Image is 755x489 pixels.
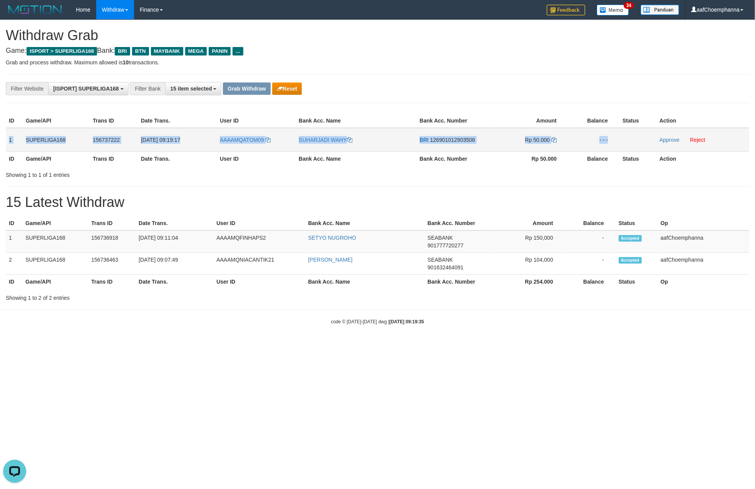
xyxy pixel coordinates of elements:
[23,151,90,166] th: Game/API
[90,151,138,166] th: Trans ID
[6,128,23,152] td: 1
[115,47,130,55] span: BRI
[220,137,264,143] span: AAAAMQATOM09
[417,114,491,128] th: Bank Acc. Number
[299,137,352,143] a: SUHARJADI WAHY
[430,137,475,143] span: Copy 126901012903506 to clipboard
[296,151,417,166] th: Bank Acc. Name
[547,5,585,15] img: Feedback.jpg
[658,230,749,253] td: aafChoemphanna
[6,291,309,302] div: Showing 1 to 2 of 2 entries
[122,59,129,66] strong: 10
[428,257,453,263] span: SEABANK
[6,216,22,230] th: ID
[6,47,749,55] h4: Game: Bank:
[22,230,88,253] td: SUPERLIGA168
[6,230,22,253] td: 1
[489,230,565,253] td: Rp 150,000
[624,2,634,9] span: 34
[305,275,424,289] th: Bank Acc. Name
[489,275,565,289] th: Rp 254.000
[23,128,90,152] td: SUPERLIGA168
[88,253,136,275] td: 156736463
[568,128,619,152] td: - - -
[22,216,88,230] th: Game/API
[428,235,453,241] span: SEABANK
[656,151,749,166] th: Action
[658,275,749,289] th: Op
[53,86,119,92] span: [ISPORT] SUPERLIGA168
[136,216,213,230] th: Date Trans.
[6,168,309,179] div: Showing 1 to 1 of 1 entries
[616,275,658,289] th: Status
[565,230,616,253] td: -
[389,319,424,324] strong: [DATE] 09:19:35
[6,114,23,128] th: ID
[641,5,679,15] img: panduan.png
[565,216,616,230] th: Balance
[491,114,568,128] th: Amount
[690,137,705,143] a: Reject
[217,114,296,128] th: User ID
[90,114,138,128] th: Trans ID
[3,3,26,26] button: Open LiveChat chat widget
[425,275,489,289] th: Bank Acc. Number
[88,230,136,253] td: 156736918
[151,47,183,55] span: MAYBANK
[658,253,749,275] td: aafChoemphanna
[565,253,616,275] td: -
[619,114,656,128] th: Status
[170,86,212,92] span: 15 item selected
[213,216,305,230] th: User ID
[568,114,619,128] th: Balance
[619,151,656,166] th: Status
[217,151,296,166] th: User ID
[489,253,565,275] td: Rp 104,000
[568,151,619,166] th: Balance
[417,151,491,166] th: Bank Acc. Number
[305,216,424,230] th: Bank Acc. Name
[165,82,221,95] button: 15 item selected
[272,82,302,95] button: Reset
[6,253,22,275] td: 2
[491,151,568,166] th: Rp 50.000
[22,253,88,275] td: SUPERLIGA168
[209,47,231,55] span: PANIN
[213,275,305,289] th: User ID
[6,59,749,66] p: Grab and process withdraw. Maximum allowed is transactions.
[428,264,464,271] span: Copy 901632464091 to clipboard
[138,114,217,128] th: Date Trans.
[658,216,749,230] th: Op
[220,137,271,143] a: AAAAMQATOM09
[425,216,489,230] th: Bank Acc. Number
[136,275,213,289] th: Date Trans.
[616,216,658,230] th: Status
[308,235,356,241] a: SETYO NUGROHO
[551,137,557,143] a: Copy 50000 to clipboard
[136,253,213,275] td: [DATE] 09:07:49
[6,82,48,95] div: Filter Website
[27,47,97,55] span: ISPORT > SUPERLIGA168
[656,114,749,128] th: Action
[331,319,424,324] small: code © [DATE]-[DATE] dwg |
[565,275,616,289] th: Balance
[213,253,305,275] td: AAAAMQNIACANTIK21
[6,275,22,289] th: ID
[223,82,270,95] button: Grab Withdraw
[420,137,429,143] span: BRI
[132,47,149,55] span: BTN
[6,151,23,166] th: ID
[93,137,120,143] span: 156737222
[138,151,217,166] th: Date Trans.
[6,195,749,210] h1: 15 Latest Withdraw
[619,257,642,264] span: Accepted
[660,137,680,143] a: Approve
[308,257,352,263] a: [PERSON_NAME]
[428,242,464,249] span: Copy 901777720277 to clipboard
[597,5,629,15] img: Button%20Memo.svg
[22,275,88,289] th: Game/API
[23,114,90,128] th: Game/API
[136,230,213,253] td: [DATE] 09:11:04
[296,114,417,128] th: Bank Acc. Name
[185,47,207,55] span: MEGA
